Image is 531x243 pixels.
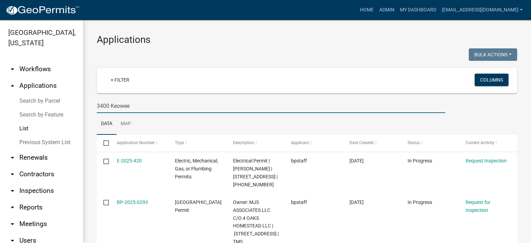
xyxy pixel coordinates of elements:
datatable-header-cell: Application Number [110,135,168,151]
datatable-header-cell: Select [97,135,110,151]
span: In Progress [408,199,432,205]
a: Map [117,113,135,135]
datatable-header-cell: Current Activity [459,135,517,151]
i: arrow_drop_down [8,65,17,73]
a: E-2025-420 [117,158,142,163]
span: bpstaff [291,199,307,205]
span: In Progress [408,158,432,163]
datatable-header-cell: Description [226,135,285,151]
button: Columns [475,74,509,86]
datatable-header-cell: Status [401,135,459,151]
h3: Applications [97,34,517,46]
span: Electric, Mechanical, Gas, or Plumbing Permits [175,158,218,179]
a: Admin [376,3,397,17]
a: My Dashboard [397,3,439,17]
i: arrow_drop_down [8,187,17,195]
span: Description [233,140,254,145]
i: arrow_drop_up [8,82,17,90]
span: Electrical Permit | Matthew Vincent | 3400 KEOWEE RD | 025-00-00-025 [233,158,278,187]
a: [EMAIL_ADDRESS][DOMAIN_NAME] [439,3,525,17]
i: arrow_drop_down [8,170,17,178]
a: Home [357,3,376,17]
button: Bulk Actions [469,48,517,61]
span: Application Number [117,140,155,145]
datatable-header-cell: Type [168,135,226,151]
a: + Filter [105,74,135,86]
span: bpstaff [291,158,307,163]
span: Current Activity [466,140,494,145]
i: arrow_drop_down [8,220,17,228]
i: arrow_drop_down [8,153,17,162]
span: 09/03/2025 [350,199,364,205]
datatable-header-cell: Date Created [343,135,401,151]
span: Type [175,140,184,145]
a: Data [97,113,117,135]
span: Applicant [291,140,309,145]
span: Status [408,140,420,145]
a: BP-2025-0293 [117,199,148,205]
input: Search for applications [97,99,445,113]
span: Abbeville County Building Permit [175,199,222,213]
i: arrow_drop_down [8,203,17,212]
datatable-header-cell: Applicant [285,135,343,151]
span: 09/03/2025 [350,158,364,163]
a: Request Inspection [466,158,507,163]
span: Date Created [350,140,374,145]
a: Request for Inspection [466,199,491,213]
